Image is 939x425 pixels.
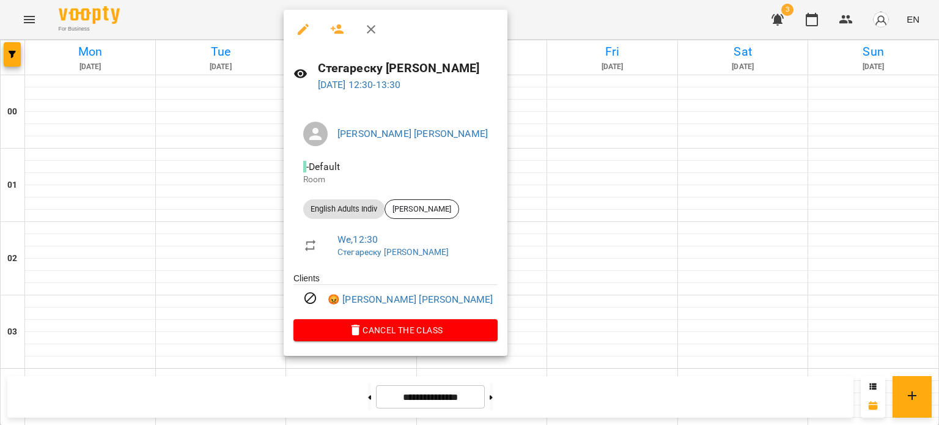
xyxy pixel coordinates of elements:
button: Cancel the class [293,319,498,341]
h6: Стегареску [PERSON_NAME] [318,59,498,78]
span: [PERSON_NAME] [385,204,458,215]
span: - Default [303,161,342,172]
a: Стегареску [PERSON_NAME] [337,247,449,257]
span: Cancel the class [303,323,488,338]
svg: Visit canceled [303,291,318,306]
a: [PERSON_NAME] [PERSON_NAME] [337,128,488,139]
a: 😡 [PERSON_NAME] [PERSON_NAME] [328,292,493,307]
span: English Adults Indiv [303,204,385,215]
a: We , 12:30 [337,234,378,245]
a: [DATE] 12:30-13:30 [318,79,401,91]
p: Room [303,174,488,186]
ul: Clients [293,272,498,319]
div: [PERSON_NAME] [385,199,459,219]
